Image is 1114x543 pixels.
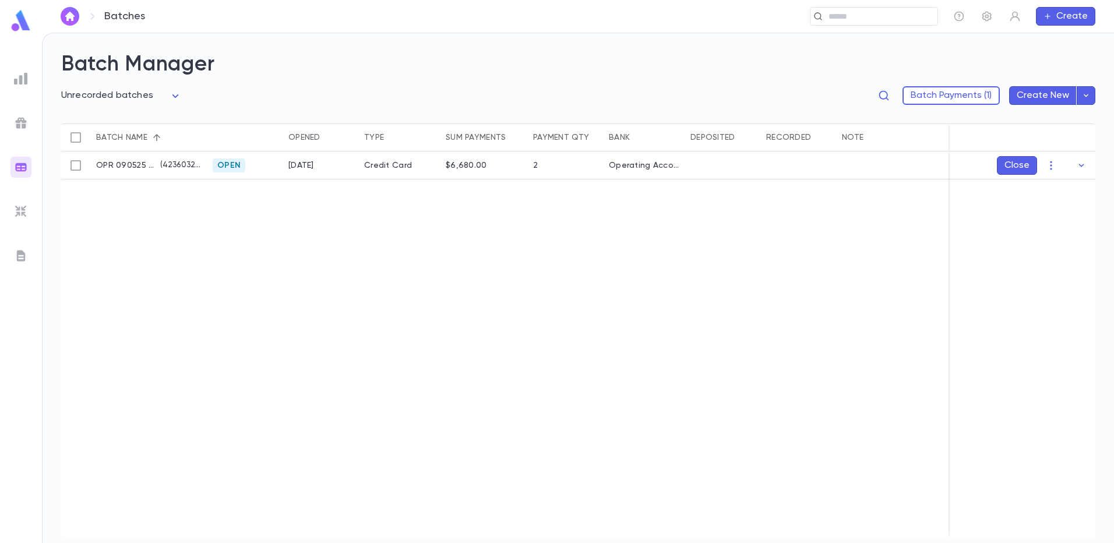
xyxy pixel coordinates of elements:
[364,124,384,151] div: Type
[14,72,28,86] img: reports_grey.c525e4749d1bce6a11f5fe2a8de1b229.svg
[1036,7,1095,26] button: Create
[288,161,314,170] div: 9/5/2025
[527,124,603,151] div: Payment qty
[836,124,953,151] div: Note
[997,156,1037,175] button: Close
[9,9,33,32] img: logo
[96,124,147,151] div: Batch name
[96,161,156,170] p: OPR 090525 cc
[147,128,166,147] button: Sort
[63,12,77,21] img: home_white.a664292cf8c1dea59945f0da9f25487c.svg
[14,160,28,174] img: batches_gradient.0a22e14384a92aa4cd678275c0c39cc4.svg
[446,161,487,170] div: $6,680.00
[283,124,358,151] div: Opened
[903,86,1000,105] button: Batch Payments (1)
[603,124,685,151] div: Bank
[14,249,28,263] img: letters_grey.7941b92b52307dd3b8a917253454ce1c.svg
[609,161,679,170] div: Operating Account - New
[358,151,440,179] div: Credit Card
[842,124,863,151] div: Note
[61,87,182,105] div: Unrecorded batches
[690,124,735,151] div: Deposited
[213,161,245,170] span: Open
[61,91,153,100] span: Unrecorded batches
[533,124,589,151] div: Payment qty
[533,161,538,170] div: 2
[288,124,320,151] div: Opened
[358,124,440,151] div: Type
[104,10,145,23] p: Batches
[156,160,201,171] p: ( 42360324 )
[446,124,506,151] div: Sum payments
[90,124,207,151] div: Batch name
[760,124,836,151] div: Recorded
[14,204,28,218] img: imports_grey.530a8a0e642e233f2baf0ef88e8c9fcb.svg
[685,124,760,151] div: Deposited
[766,124,811,151] div: Recorded
[61,52,1095,77] h2: Batch Manager
[1009,86,1077,105] button: Create New
[440,124,527,151] div: Sum payments
[14,116,28,130] img: campaigns_grey.99e729a5f7ee94e3726e6486bddda8f1.svg
[609,124,630,151] div: Bank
